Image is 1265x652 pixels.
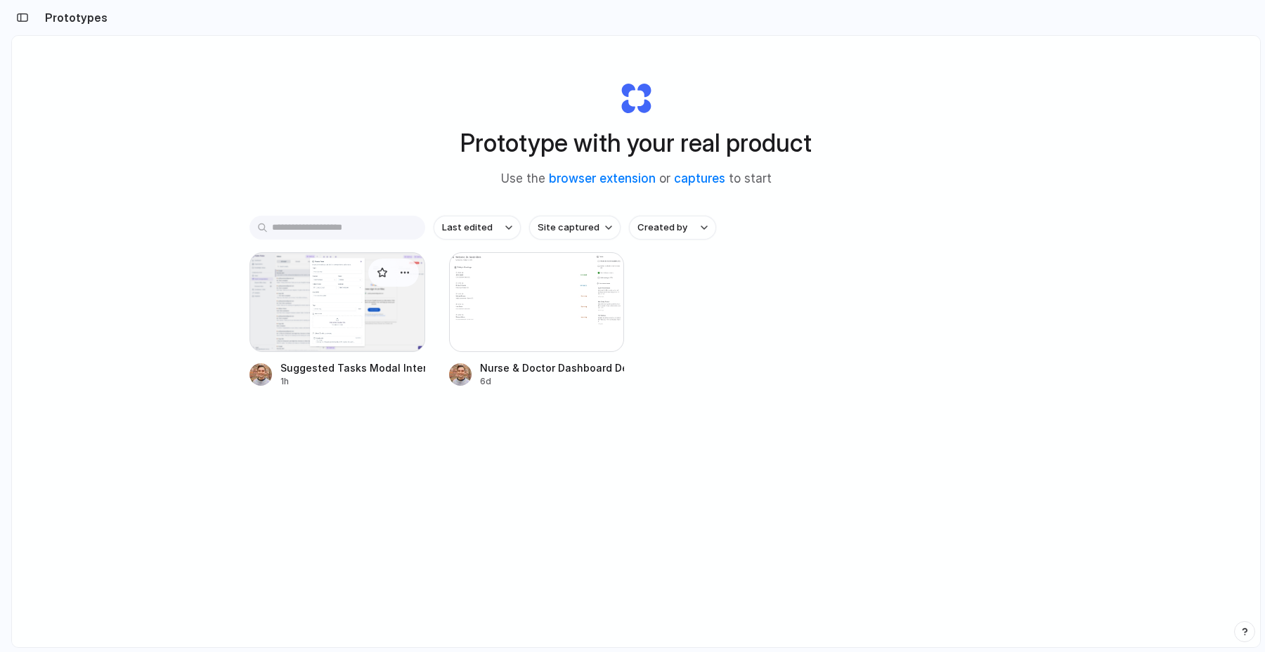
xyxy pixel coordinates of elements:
a: Suggested Tasks Modal InterfaceSuggested Tasks Modal Interface1h [249,252,425,388]
div: Suggested Tasks Modal Interface [280,360,425,375]
div: Nurse & Doctor Dashboard Design [480,360,625,375]
span: Created by [637,221,687,235]
span: Site captured [538,221,599,235]
div: 1h [280,375,425,388]
a: captures [674,171,725,185]
div: 6d [480,375,625,388]
h1: Prototype with your real product [460,124,812,162]
h2: Prototypes [39,9,108,26]
a: Nurse & Doctor Dashboard DesignNurse & Doctor Dashboard Design6d [449,252,625,388]
button: Created by [629,216,716,240]
a: browser extension [549,171,656,185]
button: Last edited [434,216,521,240]
button: Site captured [529,216,621,240]
span: Last edited [442,221,493,235]
span: Use the or to start [501,170,772,188]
